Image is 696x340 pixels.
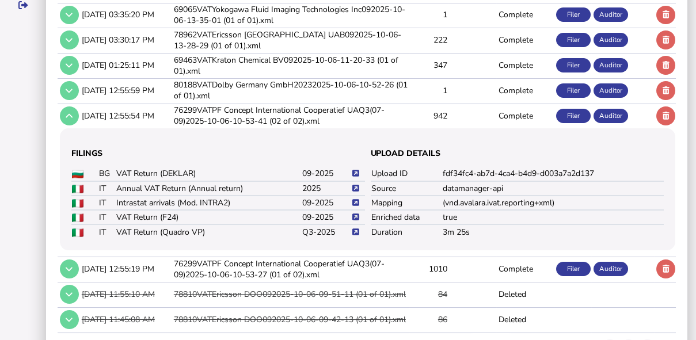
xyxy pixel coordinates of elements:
div: Auditor [594,7,628,22]
td: 69065VATYokogawa Fluid Imaging Technologies Inc092025-10-06-13-35-01 (01 of 01).xml [172,3,410,26]
td: Intrastat arrivals (Mod. INTRA2) [116,196,302,210]
td: 2025 [302,181,351,196]
button: Delete upload [656,259,675,278]
td: Mapping [371,196,443,210]
td: VAT Return (DEKLAR) [116,167,302,181]
div: Filer [556,262,591,276]
td: [DATE] 12:55:19 PM [79,257,172,281]
td: datamanager-api [442,181,664,196]
td: 3m 25s [442,224,664,239]
td: [DATE] 11:55:10 AM [79,282,172,306]
h3: Filings [71,148,365,159]
td: Annual VAT Return (Annual return) [116,181,302,196]
td: 80188VATDolby Germany GmbH20232025-10-06-10-52-26 (01 of 01).xml [172,78,410,102]
td: Complete [496,54,554,77]
img: IT flag [72,199,83,208]
td: true [442,210,664,224]
td: 69463VATKraton Chemical BV092025-10-06-11-20-33 (01 of 01).xml [172,54,410,77]
td: VAT Return (F24) [116,210,302,224]
img: BG flag [72,170,83,178]
div: Filer [556,33,591,47]
button: Show/hide row detail [60,81,79,100]
td: fdf34fc4-ab7d-4ca4-b4d9-d003a7a2d137 [442,167,664,181]
td: VAT Return (Quadro VP) [116,224,302,239]
button: Delete upload [656,30,675,49]
td: Deleted [496,308,554,331]
div: Filer [556,7,591,22]
button: Delete upload [656,106,675,125]
button: Show/hide row detail [60,106,79,125]
button: Delete upload [656,6,675,25]
button: Show/hide row detail [60,259,79,278]
td: 09-2025 [302,196,351,210]
td: Upload ID [371,167,443,181]
div: Auditor [594,58,628,72]
td: 78810VATEricsson DOO092025-10-06-09-42-13 (01 of 01).xml [172,308,410,331]
button: Show/hide row detail [60,56,79,75]
td: [DATE] 03:30:17 PM [79,28,172,52]
button: Delete upload [656,56,675,75]
td: 347 [409,54,447,77]
td: 09-2025 [302,210,351,224]
td: Complete [496,78,554,102]
td: Complete [496,28,554,52]
td: 1 [409,78,447,102]
td: Enriched data [371,210,443,224]
td: Source [371,181,443,196]
button: Show/hide row detail [60,310,79,329]
td: [DATE] 12:55:59 PM [79,78,172,102]
td: IT [98,181,116,196]
td: 76299VATPF Concept International Cooperatief UAQ3(07-09)2025-10-06-10-53-41 (02 of 02).xml [172,104,410,127]
td: [DATE] 11:45:08 AM [79,308,172,331]
img: IT flag [72,213,83,222]
h3: Upload details [371,148,664,159]
td: 942 [409,104,447,127]
td: 1010 [409,257,447,281]
td: Q3-2025 [302,224,351,239]
td: Complete [496,104,554,127]
td: 76299VATPF Concept International Cooperatief UAQ3(07-09)2025-10-06-10-53-27 (01 of 02).xml [172,257,410,281]
td: Duration [371,224,443,239]
td: 222 [409,28,447,52]
td: IT [98,196,116,210]
td: Complete [496,3,554,26]
button: Show/hide row detail [60,285,79,304]
div: Auditor [594,262,628,276]
button: Delete upload [656,81,675,100]
td: 1 [409,3,447,26]
td: BG [98,167,116,181]
button: Show/hide row detail [60,6,79,25]
div: Filer [556,83,591,98]
td: Deleted [496,282,554,306]
div: Filer [556,58,591,72]
td: [DATE] 12:55:54 PM [79,104,172,127]
td: 86 [409,308,447,331]
div: Auditor [594,33,628,47]
div: Filer [556,109,591,123]
td: 84 [409,282,447,306]
button: Show/hide row detail [60,30,79,49]
td: IT [98,224,116,239]
td: Complete [496,257,554,281]
img: IT flag [72,185,83,193]
div: Auditor [594,109,628,123]
td: [DATE] 01:25:11 PM [79,54,172,77]
td: 78962VATEricsson [GEOGRAPHIC_DATA] UAB092025-10-06-13-28-29 (01 of 01).xml [172,28,410,52]
div: Auditor [594,83,628,98]
td: IT [98,210,116,224]
td: 09-2025 [302,167,351,181]
td: 78810VATEricsson DOO092025-10-06-09-51-11 (01 of 01).xml [172,282,410,306]
img: IT flag [72,228,83,237]
td: [DATE] 03:35:20 PM [79,3,172,26]
td: (vnd.avalara.ivat.reporting+xml) [442,196,664,210]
